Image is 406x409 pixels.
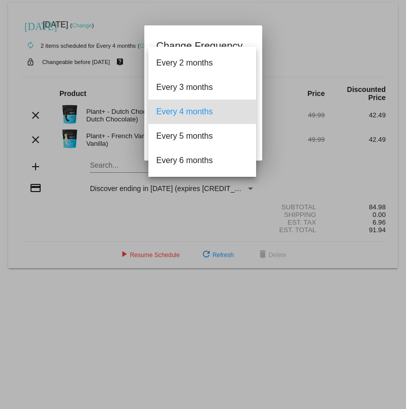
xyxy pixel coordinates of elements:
span: Every 7 months [157,173,248,197]
span: Every 2 months [157,51,248,75]
span: Every 5 months [157,124,248,148]
span: Every 4 months [157,100,248,124]
span: Every 3 months [157,75,248,100]
span: Every 6 months [157,148,248,173]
